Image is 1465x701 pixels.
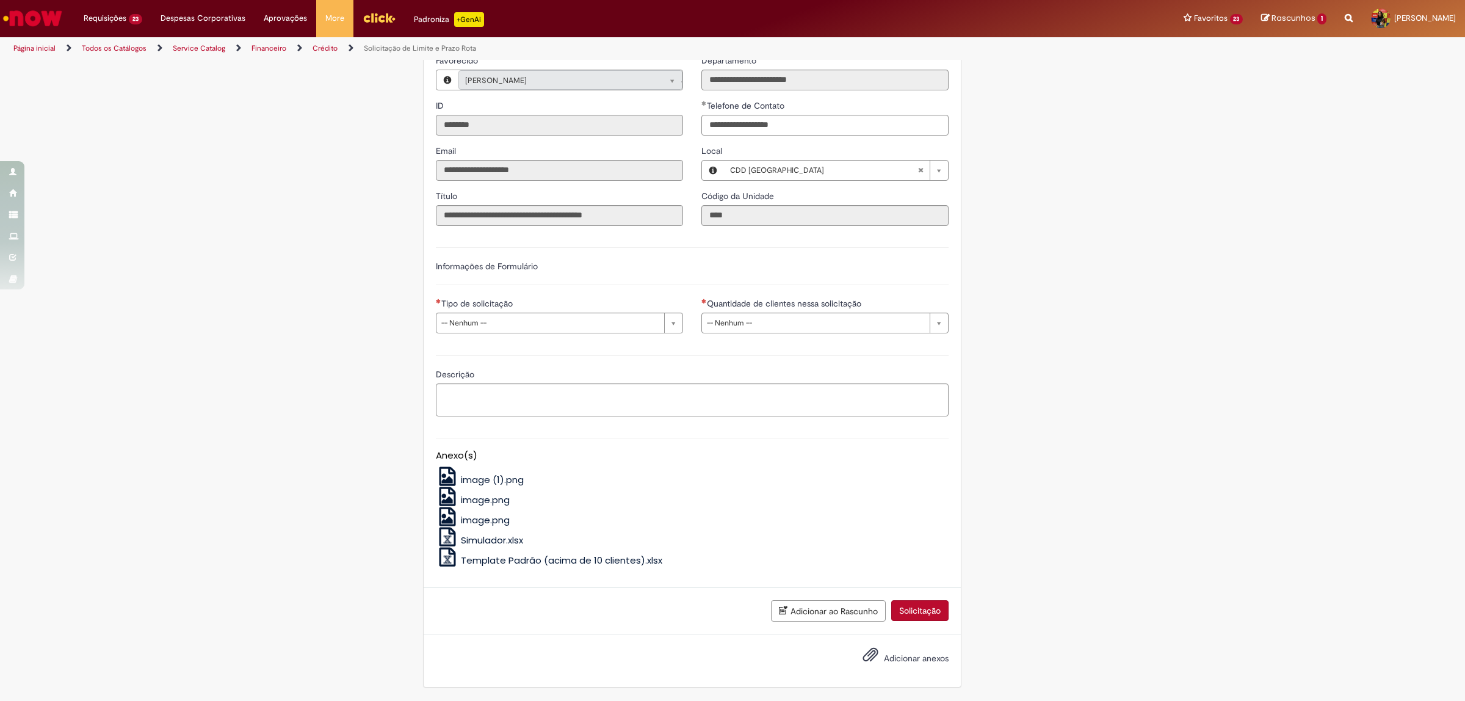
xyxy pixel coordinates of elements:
span: -- Nenhum -- [707,313,924,333]
label: Somente leitura - Código da Unidade [701,190,776,202]
button: Adicionar anexos [859,644,881,672]
label: Somente leitura - Email [436,145,458,157]
img: ServiceNow [1,6,64,31]
button: Adicionar ao Rascunho [771,600,886,622]
button: Favorecido, Visualizar este registro Caroline Ramos De Oliveira Dos Santos [436,70,458,90]
span: Simulador.xlsx [461,534,523,547]
span: [PERSON_NAME] [465,71,651,90]
span: Template Padrão (acima de 10 clientes).xlsx [461,554,662,567]
span: Somente leitura - Favorecido [436,55,480,66]
a: Solicitação de Limite e Prazo Rota [364,43,476,53]
a: Financeiro [251,43,286,53]
span: More [325,12,344,24]
a: [PERSON_NAME]Limpar campo Favorecido [458,70,682,90]
span: Aprovações [264,12,307,24]
ul: Trilhas de página [9,37,968,60]
p: +GenAi [454,12,484,27]
input: ID [436,115,683,136]
span: Adicionar anexos [884,653,949,664]
span: Rascunhos [1271,12,1315,24]
label: Somente leitura - ID [436,100,446,112]
span: Telefone de Contato [707,100,787,111]
span: [PERSON_NAME] [1394,13,1456,23]
a: Todos os Catálogos [82,43,146,53]
span: 23 [129,14,142,24]
input: Email [436,160,683,181]
label: Somente leitura - Departamento [701,54,759,67]
h5: Anexo(s) [436,451,949,461]
span: Somente leitura - Título [436,191,460,202]
span: Somente leitura - ID [436,100,446,111]
input: Telefone de Contato [701,115,949,136]
span: 23 [1230,14,1243,24]
span: Somente leitura - Código da Unidade [701,191,776,202]
a: Service Catalog [173,43,225,53]
abbr: Limpar campo Local [911,161,930,180]
label: Somente leitura - Título [436,190,460,202]
span: Local [701,145,725,156]
input: Código da Unidade [701,205,949,226]
a: Template Padrão (acima de 10 clientes).xlsx [436,554,663,567]
span: Favoritos [1194,12,1228,24]
span: Requisições [84,12,126,24]
span: CDD [GEOGRAPHIC_DATA] [730,161,917,180]
a: Crédito [313,43,338,53]
span: Tipo de solicitação [441,298,515,309]
span: 1 [1317,13,1326,24]
button: Solicitação [891,600,949,621]
label: Informações de Formulário [436,261,538,272]
span: Despesas Corporativas [161,12,245,24]
span: -- Nenhum -- [441,313,658,333]
textarea: Descrição [436,383,949,417]
a: Página inicial [13,43,56,53]
input: Departamento [701,70,949,90]
span: Necessários [436,299,441,303]
a: image.png [436,493,510,506]
span: Obrigatório Preenchido [701,101,707,106]
span: Somente leitura - Departamento [701,55,759,66]
input: Título [436,205,683,226]
span: Descrição [436,369,477,380]
a: Simulador.xlsx [436,534,524,547]
span: image (1).png [461,473,524,486]
span: image.png [461,493,510,506]
a: CDD [GEOGRAPHIC_DATA]Limpar campo Local [724,161,948,180]
span: image.png [461,514,510,526]
button: Local, Visualizar este registro CDD São José dos Campos [702,161,724,180]
a: image.png [436,514,510,526]
a: Rascunhos [1261,13,1326,24]
a: image (1).png [436,473,524,486]
img: click_logo_yellow_360x200.png [363,9,396,27]
div: Padroniza [414,12,484,27]
span: Necessários [701,299,707,303]
span: Quantidade de clientes nessa solicitação [707,298,864,309]
span: Somente leitura - Email [436,145,458,156]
